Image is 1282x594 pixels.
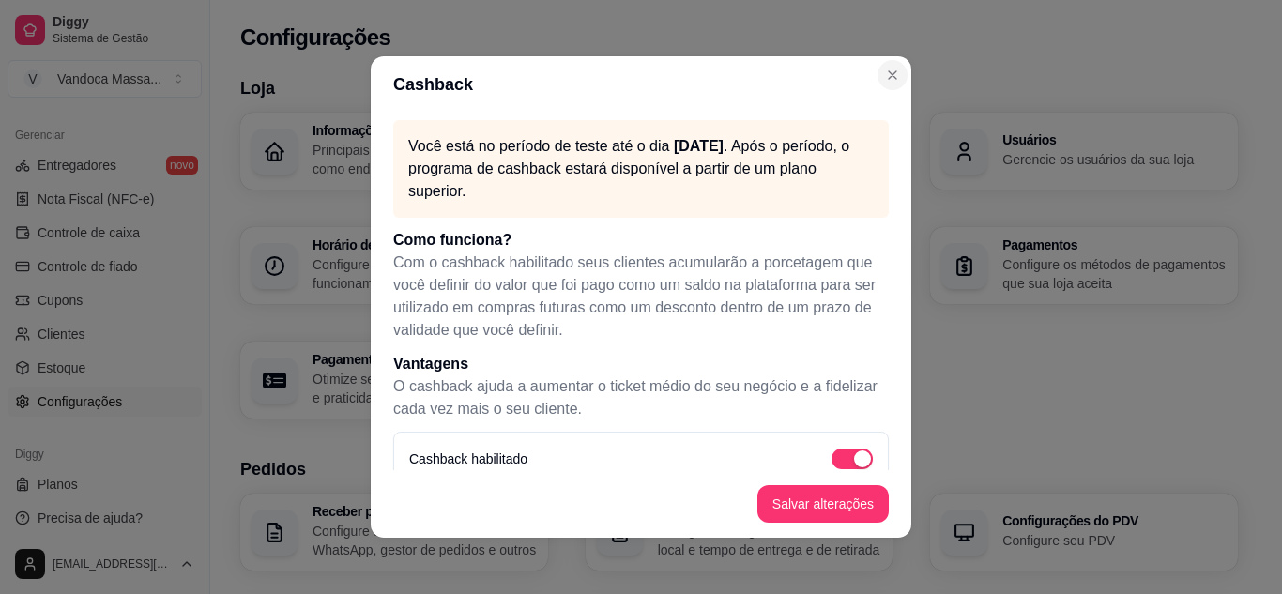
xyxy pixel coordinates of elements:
[409,451,527,466] label: Cashback habilitado
[393,353,889,375] h1: Vantagens
[408,135,874,203] p: Você está no período de teste até o dia . Após o período, o programa de cashback estará disponíve...
[393,375,889,420] p: O cashback ajuda a aumentar o ticket médio do seu negócio e a fidelizar cada vez mais o seu cliente.
[371,56,911,113] header: Cashback
[757,485,889,523] button: Salvar alterações
[674,138,724,154] span: [DATE]
[878,60,908,90] button: Close
[393,251,889,342] p: Com o cashback habilitado seus clientes acumularão a porcetagem que você definir do valor que foi...
[393,229,889,251] h1: Como funciona?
